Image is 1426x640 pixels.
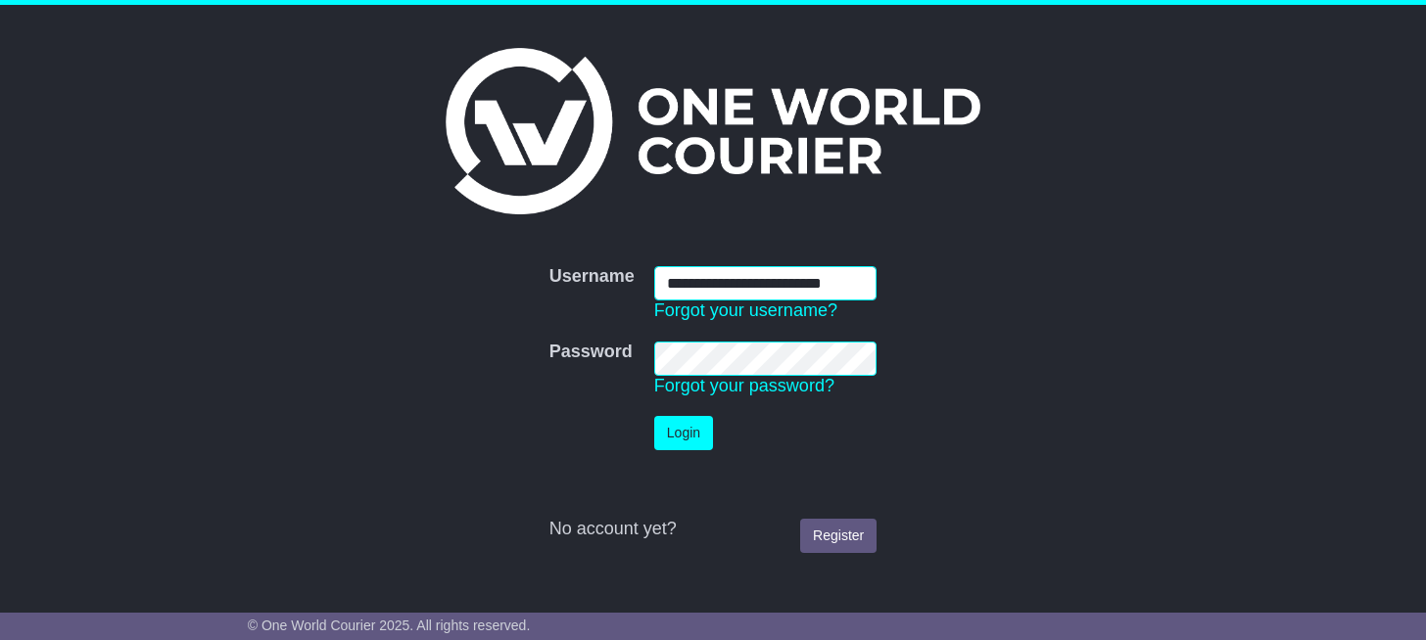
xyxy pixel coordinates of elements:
label: Password [549,342,633,363]
a: Forgot your username? [654,300,837,320]
a: Forgot your password? [654,376,834,395]
label: Username [549,266,635,288]
span: © One World Courier 2025. All rights reserved. [248,617,531,633]
button: Login [654,416,713,450]
a: Register [800,519,877,553]
img: One World [446,48,980,214]
div: No account yet? [549,519,877,540]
